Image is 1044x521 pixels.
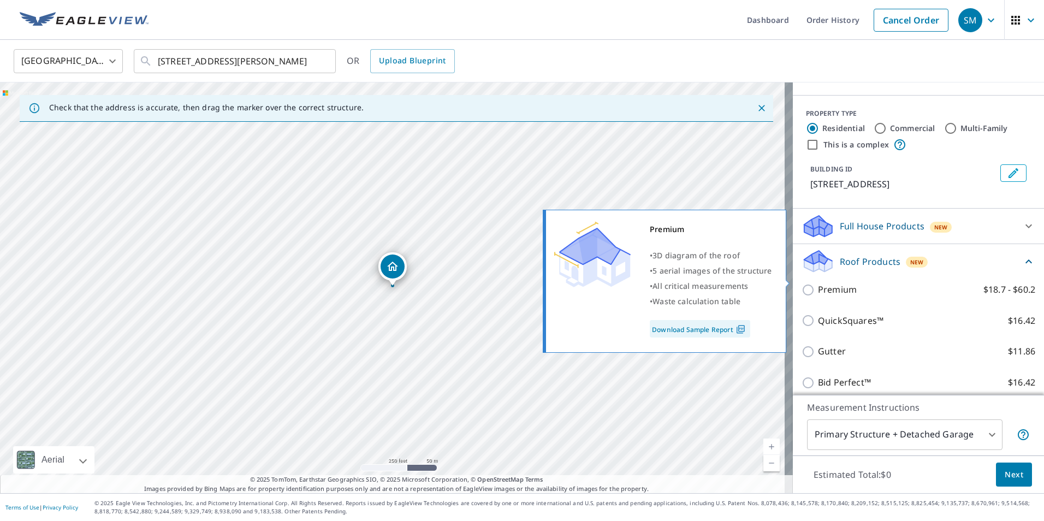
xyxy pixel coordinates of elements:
[379,54,446,68] span: Upload Blueprint
[1005,468,1023,482] span: Next
[158,46,313,76] input: Search by address or latitude-longitude
[818,283,857,297] p: Premium
[650,248,772,263] div: •
[810,164,852,174] p: BUILDING ID
[652,281,748,291] span: All critical measurements
[996,463,1032,487] button: Next
[805,463,900,487] p: Estimated Total: $0
[650,279,772,294] div: •
[763,455,780,471] a: Current Level 17, Zoom Out
[818,376,871,389] p: Bid Perfect™
[733,324,748,334] img: Pdf Icon
[807,401,1030,414] p: Measurement Instructions
[652,296,740,306] span: Waste calculation table
[650,294,772,309] div: •
[1017,428,1030,441] span: Your report will include the primary structure and a detached garage if one exists.
[477,475,523,483] a: OpenStreetMap
[94,499,1039,516] p: © 2025 Eagle View Technologies, Inc. and Pictometry International Corp. All Rights Reserved. Repo...
[347,49,455,73] div: OR
[650,222,772,237] div: Premium
[650,320,750,338] a: Download Sample Report
[1008,376,1035,389] p: $16.42
[802,248,1035,274] div: Roof ProductsNew
[810,177,996,191] p: [STREET_ADDRESS]
[822,123,865,134] label: Residential
[652,250,740,260] span: 3D diagram of the roof
[958,8,982,32] div: SM
[554,222,631,287] img: Premium
[874,9,948,32] a: Cancel Order
[934,223,948,232] span: New
[823,139,889,150] label: This is a complex
[1008,314,1035,328] p: $16.42
[840,255,900,268] p: Roof Products
[1008,345,1035,358] p: $11.86
[910,258,924,267] span: New
[378,252,407,286] div: Dropped pin, building 1, Residential property, 124 Oakwood Dr Clairton, PA 15025
[652,265,772,276] span: 5 aerial images of the structure
[807,419,1003,450] div: Primary Structure + Detached Garage
[5,504,78,511] p: |
[250,475,543,484] span: © 2025 TomTom, Earthstar Geographics SIO, © 2025 Microsoft Corporation, ©
[20,12,149,28] img: EV Logo
[960,123,1008,134] label: Multi-Family
[818,314,883,328] p: QuickSquares™
[802,213,1035,239] div: Full House ProductsNew
[650,263,772,279] div: •
[370,49,454,73] a: Upload Blueprint
[38,446,68,473] div: Aerial
[806,109,1031,119] div: PROPERTY TYPE
[818,345,846,358] p: Gutter
[43,504,78,511] a: Privacy Policy
[5,504,39,511] a: Terms of Use
[1000,164,1027,182] button: Edit building 1
[983,283,1035,297] p: $18.7 - $60.2
[525,475,543,483] a: Terms
[890,123,935,134] label: Commercial
[49,103,364,113] p: Check that the address is accurate, then drag the marker over the correct structure.
[13,446,94,473] div: Aerial
[755,101,769,115] button: Close
[14,46,123,76] div: [GEOGRAPHIC_DATA]
[763,439,780,455] a: Current Level 17, Zoom In
[840,220,924,233] p: Full House Products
